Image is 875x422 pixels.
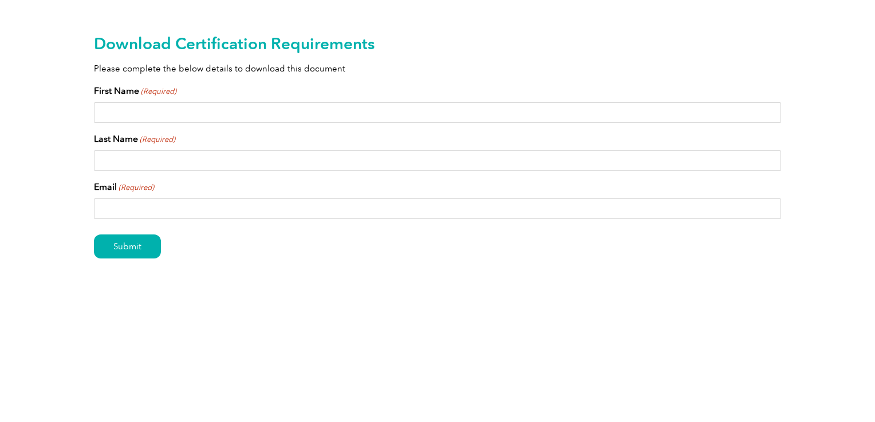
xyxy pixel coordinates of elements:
p: Please complete the below details to download this document [94,62,781,75]
span: (Required) [118,182,155,193]
h2: Download Certification Requirements [94,34,781,53]
label: Last Name [94,132,175,146]
span: (Required) [139,134,176,145]
label: First Name [94,84,176,98]
label: Email [94,180,154,194]
span: (Required) [140,86,177,97]
input: Submit [94,234,161,258]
